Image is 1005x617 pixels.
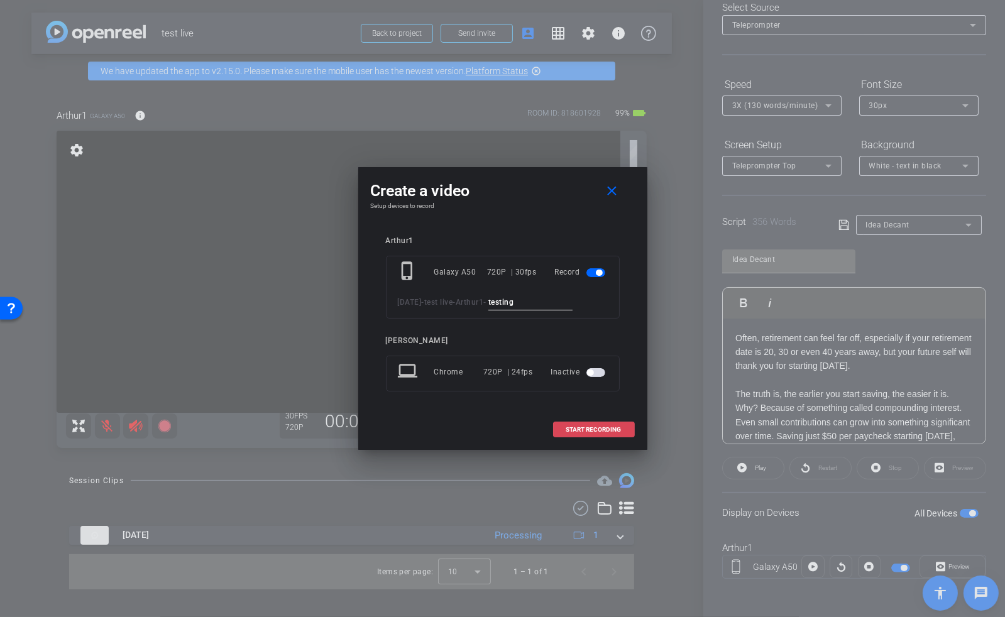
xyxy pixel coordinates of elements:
[487,261,537,283] div: 720P | 30fps
[386,336,620,346] div: [PERSON_NAME]
[566,427,622,433] span: START RECORDING
[422,298,425,307] span: -
[398,361,420,383] mat-icon: laptop
[371,180,635,202] div: Create a video
[386,236,620,246] div: Arthur1
[398,298,422,307] span: [DATE]
[484,298,487,307] span: -
[483,361,533,383] div: 720P | 24fps
[456,298,484,307] span: Arthur1
[453,298,456,307] span: -
[424,298,453,307] span: test live
[398,261,420,283] mat-icon: phone_iphone
[371,202,635,210] h4: Setup devices to record
[553,422,635,437] button: START RECORDING
[434,361,484,383] div: Chrome
[551,361,608,383] div: Inactive
[555,261,608,283] div: Record
[604,183,620,199] mat-icon: close
[434,261,488,283] div: Galaxy A50
[488,295,573,310] input: ENTER HERE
